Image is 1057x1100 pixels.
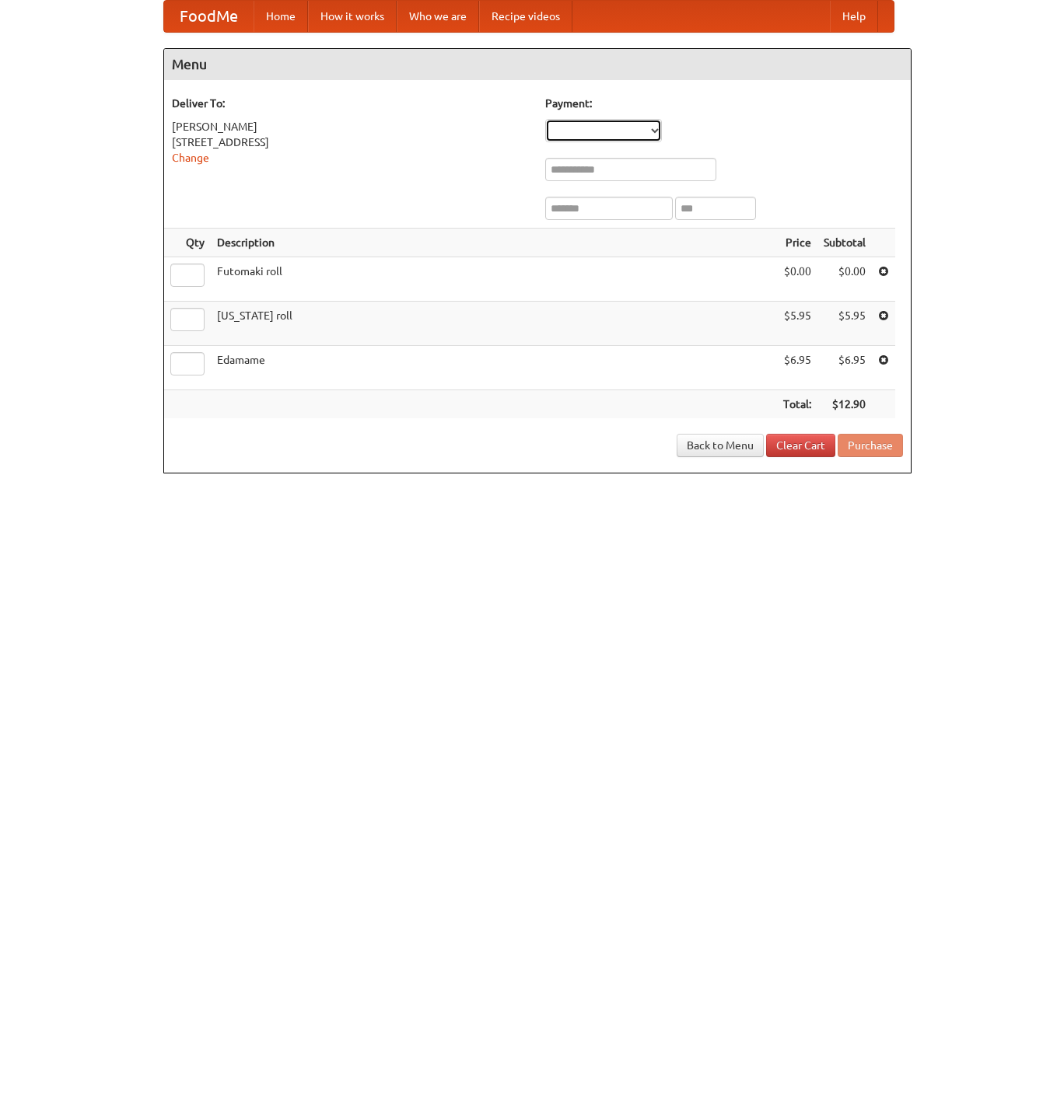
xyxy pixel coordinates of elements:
th: $12.90 [817,390,872,419]
td: $6.95 [817,346,872,390]
h5: Payment: [545,96,903,111]
td: $0.00 [817,257,872,302]
th: Subtotal [817,229,872,257]
h5: Deliver To: [172,96,530,111]
a: Home [254,1,308,32]
a: Clear Cart [766,434,835,457]
th: Price [777,229,817,257]
a: Who we are [397,1,479,32]
a: Recipe videos [479,1,572,32]
td: [US_STATE] roll [211,302,777,346]
th: Qty [164,229,211,257]
td: $5.95 [777,302,817,346]
th: Description [211,229,777,257]
td: Edamame [211,346,777,390]
h4: Menu [164,49,911,80]
td: $0.00 [777,257,817,302]
a: Change [172,152,209,164]
a: Help [830,1,878,32]
td: $5.95 [817,302,872,346]
button: Purchase [838,434,903,457]
div: [STREET_ADDRESS] [172,134,530,150]
a: FoodMe [164,1,254,32]
a: Back to Menu [677,434,764,457]
th: Total: [777,390,817,419]
div: [PERSON_NAME] [172,119,530,134]
a: How it works [308,1,397,32]
td: $6.95 [777,346,817,390]
td: Futomaki roll [211,257,777,302]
